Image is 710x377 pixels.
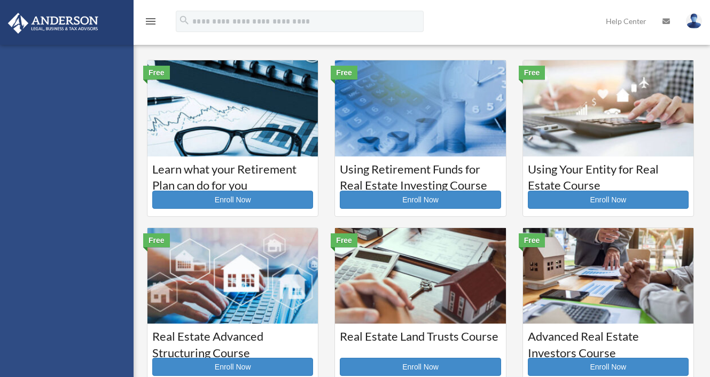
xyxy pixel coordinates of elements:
[143,66,170,80] div: Free
[143,233,170,247] div: Free
[519,66,545,80] div: Free
[340,328,501,355] h3: Real Estate Land Trusts Course
[519,233,545,247] div: Free
[152,191,313,209] a: Enroll Now
[331,233,357,247] div: Free
[686,13,702,29] img: User Pic
[152,161,313,188] h3: Learn what your Retirement Plan can do for you
[152,358,313,376] a: Enroll Now
[331,66,357,80] div: Free
[5,13,102,34] img: Anderson Advisors Platinum Portal
[340,358,501,376] a: Enroll Now
[528,191,689,209] a: Enroll Now
[152,328,313,355] h3: Real Estate Advanced Structuring Course
[528,358,689,376] a: Enroll Now
[178,14,190,26] i: search
[528,161,689,188] h3: Using Your Entity for Real Estate Course
[144,19,157,28] a: menu
[144,15,157,28] i: menu
[340,161,501,188] h3: Using Retirement Funds for Real Estate Investing Course
[340,191,501,209] a: Enroll Now
[528,328,689,355] h3: Advanced Real Estate Investors Course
